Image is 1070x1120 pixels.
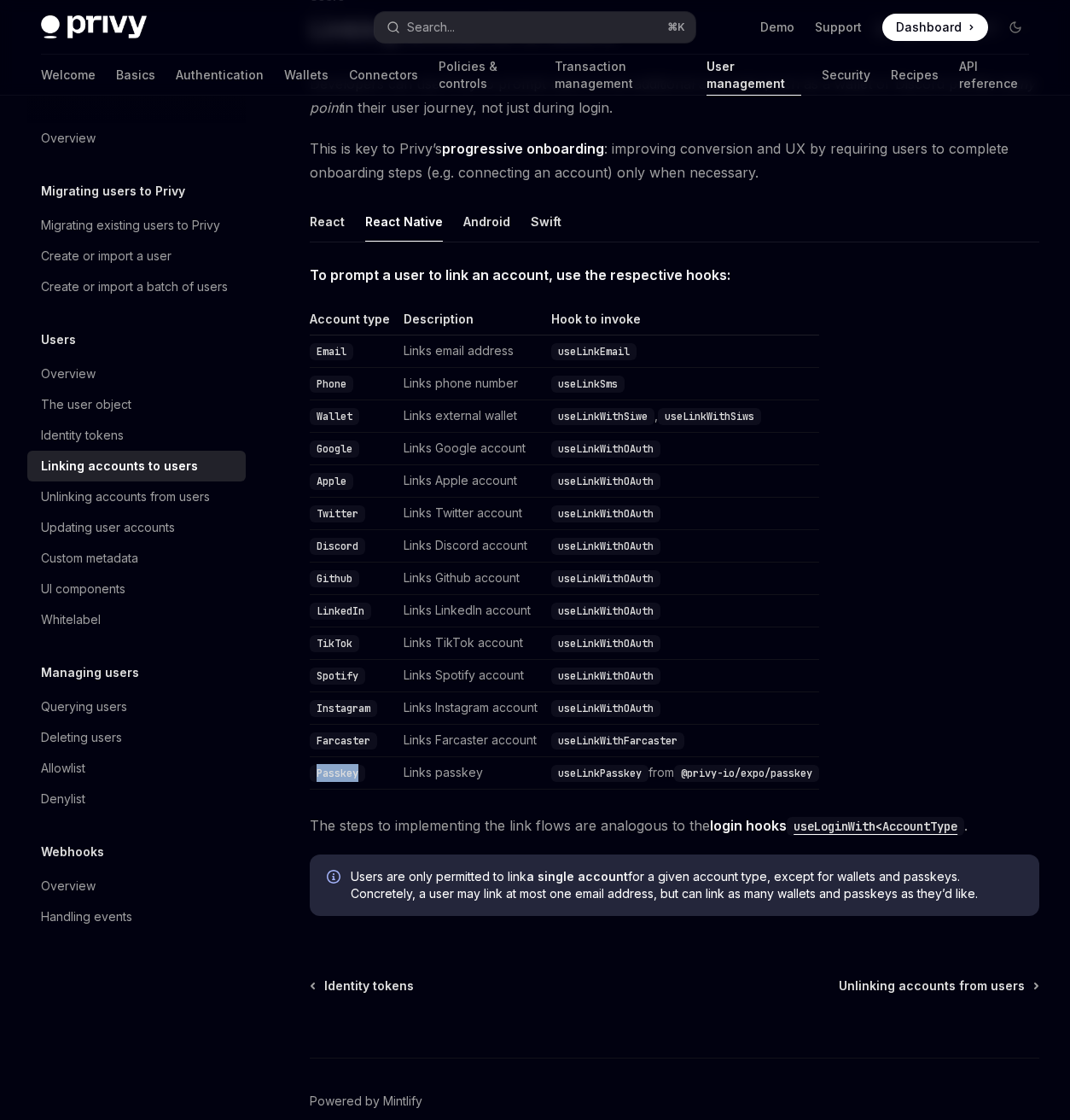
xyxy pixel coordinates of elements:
a: Unlinking accounts from users [27,481,246,512]
a: Allowlist [27,753,246,784]
td: from [544,757,819,790]
a: Linking accounts to users [27,451,246,481]
a: User management [707,55,801,96]
code: LinkedIn [310,603,371,620]
td: Links Spotify account [397,660,544,692]
code: Instagram [310,700,377,717]
code: Github [310,570,359,587]
button: React Native [365,201,443,242]
code: @privy-io/expo/passkey [674,765,819,782]
a: The user object [27,389,246,420]
a: Create or import a batch of users [27,271,246,302]
td: Links email address [397,335,544,368]
a: Deleting users [27,722,246,753]
code: useLinkWithOAuth [551,603,660,620]
td: Links Apple account [397,465,544,498]
div: Linking accounts to users [41,456,198,476]
td: Links Farcaster account [397,725,544,757]
button: Toggle dark mode [1002,14,1029,41]
a: Custom metadata [27,543,246,574]
span: Unlinking accounts from users [839,977,1025,995]
a: Denylist [27,784,246,814]
code: useLinkWithOAuth [551,668,660,685]
strong: progressive onboarding [442,140,604,157]
a: Authentication [176,55,264,96]
th: Hook to invoke [544,311,819,335]
button: Android [463,201,510,242]
strong: a single account [526,869,628,884]
a: UI components [27,574,246,604]
a: Migrating existing users to Privy [27,210,246,241]
code: useLinkWithOAuth [551,473,660,490]
code: useLinkWithSiws [658,408,761,425]
a: Create or import a user [27,241,246,271]
div: Updating user accounts [41,517,175,538]
a: Updating user accounts [27,512,246,543]
div: Allowlist [41,758,85,779]
span: Users are only permitted to link for a given account type, except for wallets and passkeys. Concr... [351,868,1022,902]
code: Discord [310,538,365,555]
a: Dashboard [882,14,988,41]
div: Handling events [41,907,132,927]
td: Links phone number [397,368,544,400]
a: Security [822,55,870,96]
code: useLinkSms [551,376,625,393]
button: Swift [531,201,561,242]
a: Overview [27,359,246,389]
a: Whitelabel [27,604,246,635]
code: Apple [310,473,353,490]
td: Links TikTok account [397,627,544,660]
code: useLinkWithOAuth [551,440,660,458]
a: Handling events [27,901,246,932]
td: Links passkey [397,757,544,790]
div: Migrating existing users to Privy [41,215,220,236]
code: Spotify [310,668,365,685]
a: Identity tokens [311,977,414,995]
div: Querying users [41,697,127,717]
code: useLinkWithOAuth [551,635,660,652]
h5: Users [41,330,76,350]
button: Search...⌘K [375,12,695,43]
code: Email [310,343,353,360]
a: Wallets [284,55,329,96]
code: useLinkWithFarcaster [551,732,684,750]
td: Links Google account [397,433,544,465]
code: useLinkWithOAuth [551,700,660,717]
div: Overview [41,364,96,384]
td: Links LinkedIn account [397,595,544,627]
a: Transaction management [555,55,687,96]
span: Identity tokens [324,977,414,995]
td: Links Github account [397,563,544,595]
div: Deleting users [41,727,122,748]
a: Overview [27,871,246,901]
h5: Managing users [41,662,139,683]
div: The user object [41,394,131,415]
a: Demo [760,19,794,36]
a: Welcome [41,55,96,96]
td: Links Instagram account [397,692,544,725]
code: useLinkWithOAuth [551,538,660,555]
button: React [310,201,345,242]
span: ⌘ K [667,20,685,34]
a: Connectors [349,55,418,96]
th: Account type [310,311,397,335]
h5: Migrating users to Privy [41,181,185,201]
a: Querying users [27,691,246,722]
td: , [544,400,819,433]
code: useLinkPasskey [551,765,648,782]
span: Dashboard [896,19,962,36]
a: Basics [116,55,155,96]
code: useLinkEmail [551,343,637,360]
td: Links Twitter account [397,498,544,530]
strong: To prompt a user to link an account, use the respective hooks: [310,266,730,283]
div: Create or import a batch of users [41,277,228,297]
span: This is key to Privy’s : improving conversion and UX by requiring users to complete onboarding st... [310,137,1039,184]
code: TikTok [310,635,359,652]
a: Recipes [891,55,939,96]
a: Support [815,19,862,36]
div: Whitelabel [41,610,101,630]
code: Farcaster [310,732,377,750]
span: The steps to implementing the link flows are analogous to the . [310,814,1039,837]
a: API reference [959,55,1029,96]
a: Unlinking accounts from users [839,977,1038,995]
